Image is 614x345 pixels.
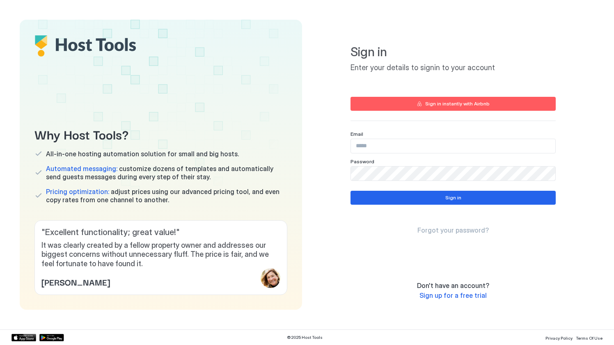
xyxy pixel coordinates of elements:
span: Sign up for a free trial [419,291,487,299]
a: Sign up for a free trial [419,291,487,300]
input: Input Field [351,167,555,180]
span: Terms Of Use [576,336,603,340]
span: Don't have an account? [417,281,489,290]
a: Privacy Policy [545,333,573,342]
input: Input Field [351,139,555,153]
span: Pricing optimization: [46,187,109,196]
span: Forgot your password? [417,226,489,234]
div: Sign in instantly with Airbnb [425,100,490,107]
button: Sign in [351,191,556,205]
div: Sign in [445,194,461,201]
a: Terms Of Use [576,333,603,342]
span: Automated messaging: [46,165,117,173]
button: Sign in instantly with Airbnb [351,97,556,111]
span: adjust prices using our advanced pricing tool, and even copy rates from one channel to another. [46,187,287,204]
span: It was clearly created by a fellow property owner and addresses our biggest concerns without unne... [41,241,280,269]
div: profile [261,268,280,288]
span: customize dozens of templates and automatically send guests messages during every step of their s... [46,165,287,181]
span: [PERSON_NAME] [41,276,110,288]
span: Why Host Tools? [34,125,287,143]
span: Enter your details to signin to your account [351,63,556,73]
span: " Excellent functionality; great value! " [41,227,280,238]
span: Sign in [351,44,556,60]
a: App Store [11,334,36,341]
a: Forgot your password? [417,226,489,235]
span: Email [351,131,363,137]
span: All-in-one hosting automation solution for small and big hosts. [46,150,239,158]
span: Privacy Policy [545,336,573,340]
a: Google Play Store [39,334,64,341]
span: © 2025 Host Tools [287,335,323,340]
span: Password [351,158,374,165]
